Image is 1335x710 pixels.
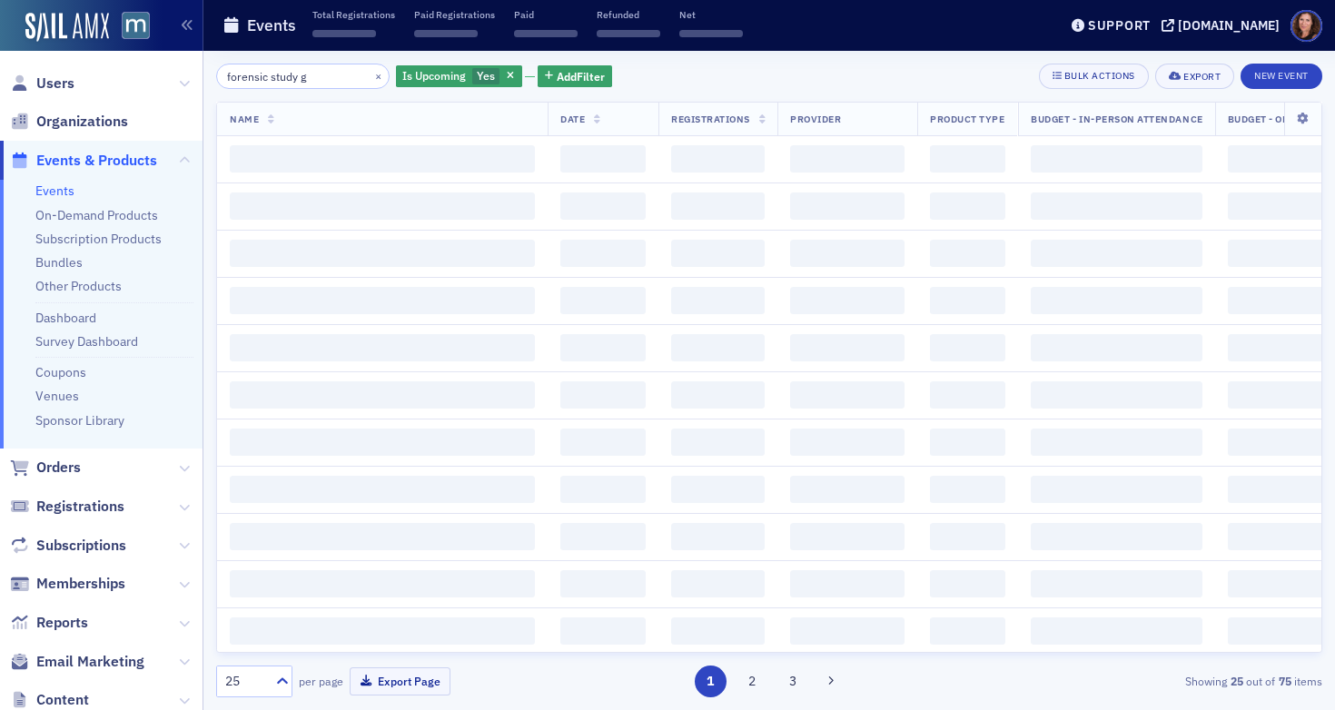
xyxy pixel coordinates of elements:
span: Reports [36,613,88,633]
button: Export Page [350,667,450,695]
span: Orders [36,458,81,478]
a: Registrations [10,497,124,517]
span: ‌ [790,429,905,456]
span: Add Filter [557,68,605,84]
span: Events & Products [36,151,157,171]
a: Bundles [35,254,83,271]
span: ‌ [671,476,766,503]
span: Date [560,113,585,125]
div: Yes [396,65,522,88]
span: ‌ [1031,523,1202,550]
span: ‌ [679,30,743,37]
p: Net [679,8,743,21]
span: ‌ [790,334,905,361]
button: × [371,67,387,84]
a: Subscription Products [35,231,162,247]
span: ‌ [597,30,660,37]
span: ‌ [560,570,646,597]
button: 2 [736,666,767,697]
span: ‌ [230,334,535,361]
button: 1 [695,666,727,697]
span: ‌ [560,523,646,550]
span: ‌ [671,523,766,550]
span: ‌ [230,145,535,173]
div: 25 [225,672,265,691]
span: ‌ [671,192,766,220]
span: ‌ [790,617,905,645]
span: Organizations [36,112,128,132]
a: Email Marketing [10,652,144,672]
span: ‌ [230,240,535,267]
span: Registrations [671,113,750,125]
a: Users [10,74,74,94]
span: Content [36,690,89,710]
span: Product Type [930,113,1004,125]
span: Memberships [36,574,125,594]
div: Bulk Actions [1064,71,1135,81]
span: ‌ [1031,145,1202,173]
p: Refunded [597,8,660,21]
a: Survey Dashboard [35,333,138,350]
span: ‌ [790,145,905,173]
button: AddFilter [538,65,612,88]
span: ‌ [230,476,535,503]
a: View Homepage [109,12,150,43]
span: ‌ [790,287,905,314]
a: Memberships [10,574,125,594]
img: SailAMX [25,13,109,42]
span: ‌ [560,240,646,267]
span: Yes [477,68,495,83]
span: ‌ [671,381,766,409]
a: Dashboard [35,310,96,326]
button: New Event [1241,64,1322,89]
div: Support [1088,17,1151,34]
input: Search… [216,64,390,89]
span: ‌ [230,287,535,314]
span: ‌ [930,381,1004,409]
span: ‌ [671,429,766,456]
label: per page [299,673,343,689]
span: ‌ [1031,287,1202,314]
span: ‌ [414,30,478,37]
span: ‌ [930,287,1004,314]
p: Paid [514,8,578,21]
p: Total Registrations [312,8,395,21]
div: Export [1183,72,1221,82]
span: ‌ [930,570,1004,597]
span: ‌ [1031,240,1202,267]
span: ‌ [930,429,1004,456]
div: Showing out of items [966,673,1322,689]
a: On-Demand Products [35,207,158,223]
span: ‌ [230,617,535,645]
img: SailAMX [122,12,150,40]
span: ‌ [230,192,535,220]
span: ‌ [1031,192,1202,220]
span: ‌ [671,570,766,597]
span: ‌ [790,570,905,597]
div: [DOMAIN_NAME] [1178,17,1280,34]
span: ‌ [1031,429,1202,456]
a: Orders [10,458,81,478]
span: ‌ [790,192,905,220]
span: ‌ [560,476,646,503]
span: ‌ [1031,381,1202,409]
span: ‌ [671,334,766,361]
span: ‌ [560,381,646,409]
span: Budget - In-Person Attendance [1031,113,1202,125]
a: New Event [1241,66,1322,83]
span: ‌ [230,429,535,456]
span: ‌ [671,240,766,267]
strong: 25 [1227,673,1246,689]
span: ‌ [671,145,766,173]
span: ‌ [930,523,1004,550]
a: Content [10,690,89,710]
strong: 75 [1275,673,1294,689]
span: ‌ [790,240,905,267]
a: Venues [35,388,79,404]
span: Is Upcoming [402,68,466,83]
span: ‌ [790,523,905,550]
span: ‌ [312,30,376,37]
span: ‌ [514,30,578,37]
span: ‌ [230,381,535,409]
